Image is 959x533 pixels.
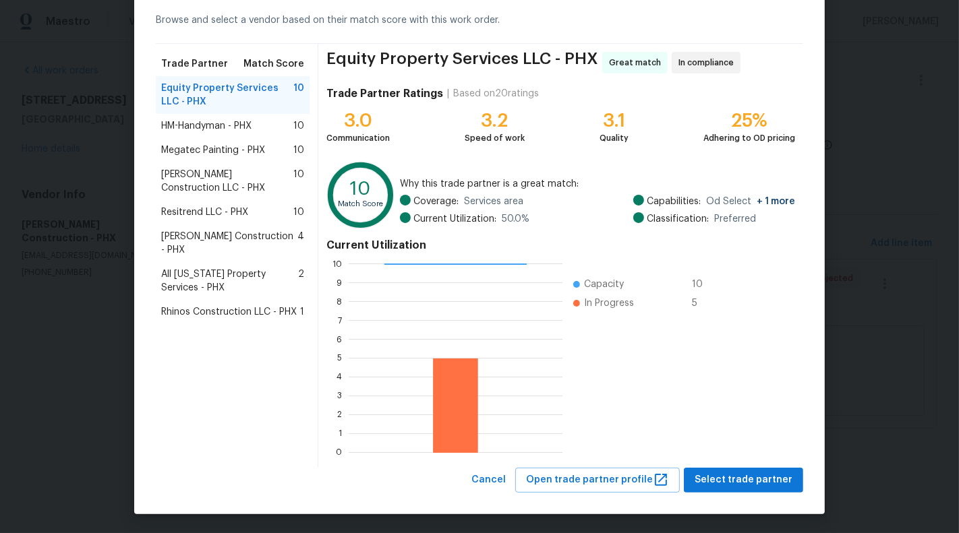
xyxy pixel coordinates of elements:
[336,449,342,457] text: 0
[337,354,342,363] text: 5
[339,430,342,438] text: 1
[326,239,795,252] h4: Current Utilization
[584,278,624,291] span: Capacity
[161,268,298,294] span: All [US_STATE] Property Services - PHX
[161,82,293,108] span: Equity Property Services LLC - PHX
[332,260,342,268] text: 10
[692,278,714,291] span: 10
[526,472,669,489] span: Open trade partner profile
[757,197,795,206] span: + 1 more
[609,56,666,69] span: Great match
[465,131,525,145] div: Speed of work
[326,114,390,127] div: 3.0
[338,317,342,325] text: 7
[293,168,304,195] span: 10
[161,305,297,319] span: Rhinos Construction LLC - PHX
[161,206,248,219] span: Resitrend LLC - PHX
[297,230,304,257] span: 4
[161,168,293,195] span: [PERSON_NAME] Construction LLC - PHX
[326,52,598,73] span: Equity Property Services LLC - PHX
[300,305,304,319] span: 1
[293,119,304,133] span: 10
[298,268,304,294] span: 2
[337,373,342,381] text: 4
[471,472,506,489] span: Cancel
[337,336,342,344] text: 6
[714,212,756,226] span: Preferred
[350,180,371,199] text: 10
[161,230,297,257] span: [PERSON_NAME] Construction - PHX
[293,82,304,108] span: 10
[515,468,680,493] button: Open trade partner profile
[326,131,390,145] div: Communication
[600,114,629,127] div: 3.1
[413,212,496,226] span: Current Utilization:
[337,411,342,419] text: 2
[338,200,383,208] text: Match Score
[695,472,792,489] span: Select trade partner
[293,206,304,219] span: 10
[337,298,342,306] text: 8
[600,131,629,145] div: Quality
[584,296,634,310] span: In Progress
[453,87,539,100] div: Based on 20 ratings
[466,468,511,493] button: Cancel
[703,114,795,127] div: 25%
[443,87,453,100] div: |
[647,212,709,226] span: Classification:
[326,87,443,100] h4: Trade Partner Ratings
[161,119,252,133] span: HM-Handyman - PHX
[161,57,228,71] span: Trade Partner
[692,296,714,310] span: 5
[464,195,523,208] span: Services area
[413,195,459,208] span: Coverage:
[706,195,795,208] span: Od Select
[647,195,701,208] span: Capabilities:
[293,144,304,157] span: 10
[400,177,795,191] span: Why this trade partner is a great match:
[465,114,525,127] div: 3.2
[161,144,265,157] span: Megatec Painting - PHX
[337,392,342,400] text: 3
[502,212,529,226] span: 50.0 %
[703,131,795,145] div: Adhering to OD pricing
[243,57,304,71] span: Match Score
[337,279,342,287] text: 9
[678,56,739,69] span: In compliance
[684,468,803,493] button: Select trade partner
